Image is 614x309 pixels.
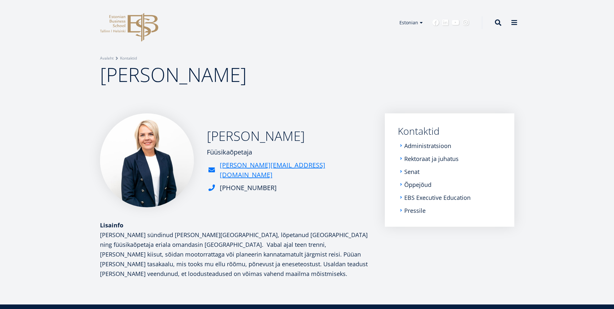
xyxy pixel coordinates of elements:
[100,61,247,88] span: [PERSON_NAME]
[442,19,449,26] a: Linkedin
[404,207,426,214] a: Pressile
[398,126,501,136] a: Kontaktid
[220,183,277,193] div: [PHONE_NUMBER]
[100,55,114,62] a: Avaleht
[207,147,372,157] div: Füüsikaõpetaja
[404,155,459,162] a: Rektoraat ja juhatus
[207,128,372,144] h2: [PERSON_NAME]
[404,181,431,188] a: Õppejõud
[120,55,137,62] a: Kontaktid
[404,168,419,175] a: Senat
[432,19,439,26] a: Facebook
[404,143,451,149] a: Administratsioon
[463,19,469,26] a: Instagram
[100,230,372,279] p: [PERSON_NAME] sündinud [PERSON_NAME][GEOGRAPHIC_DATA], lõpetanud [GEOGRAPHIC_DATA] ning füüsikaõp...
[452,19,459,26] a: Youtube
[220,160,372,180] a: [PERSON_NAME][EMAIL_ADDRESS][DOMAIN_NAME]
[100,113,194,207] img: a
[100,220,372,230] div: Lisainfo
[404,194,471,201] a: EBS Executive Education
